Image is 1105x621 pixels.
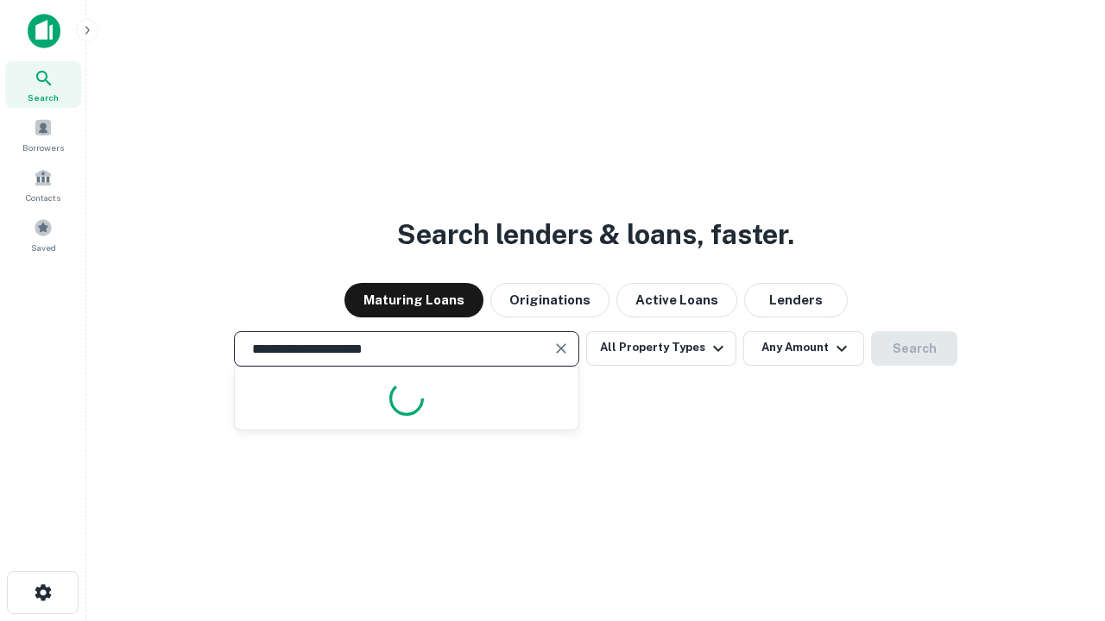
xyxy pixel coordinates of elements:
[744,283,848,317] button: Lenders
[28,14,60,48] img: capitalize-icon.png
[26,191,60,204] span: Contacts
[743,331,864,366] button: Any Amount
[1019,483,1105,566] iframe: Chat Widget
[586,331,736,366] button: All Property Types
[5,61,81,108] a: Search
[397,214,794,255] h3: Search lenders & loans, faster.
[616,283,737,317] button: Active Loans
[5,161,81,208] a: Contacts
[31,241,56,254] span: Saved
[344,283,483,317] button: Maturing Loans
[549,336,573,361] button: Clear
[5,111,81,158] a: Borrowers
[5,211,81,258] a: Saved
[22,141,64,154] span: Borrowers
[490,283,609,317] button: Originations
[28,91,59,104] span: Search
